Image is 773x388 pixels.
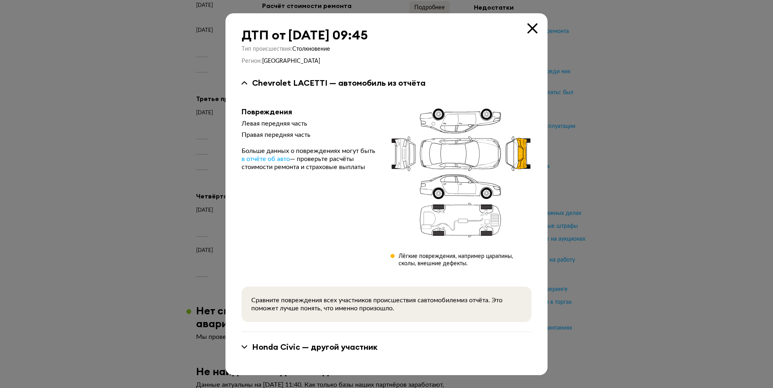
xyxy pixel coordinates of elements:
div: Лёгкие повреждения, например царапины, сколы, внешние дефекты. [399,253,531,267]
div: Сравните повреждения всех участников происшествия с автомобилем из отчёта. Это поможет лучше поня... [251,296,522,312]
div: Левая передняя часть [242,120,378,128]
span: Столкновение [292,46,330,52]
div: Тип происшествия : [242,45,531,53]
a: в отчёте об авто [242,155,290,163]
div: Honda Civic — другой участник [252,342,378,352]
div: ДТП от [DATE] 09:45 [242,28,531,42]
div: Chevrolet LACETTI — автомобиль из отчёта [252,78,426,88]
div: Регион : [242,58,531,65]
span: в отчёте об авто [242,156,290,162]
span: [GEOGRAPHIC_DATA] [262,58,320,64]
div: Повреждения [242,107,378,116]
div: Больше данных о повреждениях могут быть — проверьте расчёты стоимости ремонта и страховые выплаты [242,147,378,171]
div: Правая передняя часть [242,131,378,139]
